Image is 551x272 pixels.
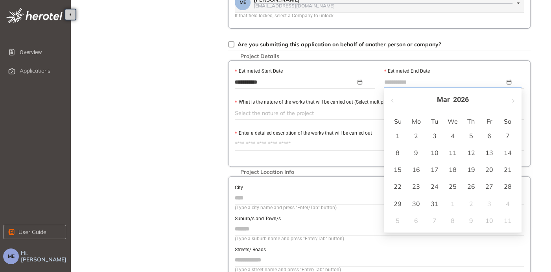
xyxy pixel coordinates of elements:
[407,161,426,178] td: 2026-03-16
[503,216,512,225] div: 11
[389,144,407,161] td: 2026-03-08
[503,165,512,174] div: 21
[235,99,415,106] label: What is the nature of the works that will be carried out (Select multiple if applicable)
[429,165,439,174] div: 17
[236,169,298,175] span: Project Location Info
[389,195,407,212] td: 2026-03-29
[503,199,512,208] div: 4
[236,53,283,60] span: Project Details
[425,212,444,229] td: 2026-04-07
[498,115,517,128] th: Sa
[254,3,512,8] div: [EMAIL_ADDRESS][DOMAIN_NAME]
[8,254,15,259] span: ME
[462,144,480,161] td: 2026-03-12
[235,130,372,137] label: Enter a detailed description of the works that will be carried out
[20,68,50,74] span: Applications
[393,182,402,191] div: 22
[235,215,281,223] label: Suburb/s and Town/s
[235,184,243,192] label: City
[429,199,439,208] div: 31
[462,161,480,178] td: 2026-03-19
[6,8,63,23] img: logo
[498,212,517,229] td: 2026-04-11
[444,178,462,195] td: 2026-03-25
[407,144,426,161] td: 2026-03-09
[411,148,421,157] div: 9
[407,128,426,144] td: 2026-03-02
[466,165,476,174] div: 19
[444,115,462,128] th: We
[389,178,407,195] td: 2026-03-22
[485,199,494,208] div: 3
[429,131,439,141] div: 3
[503,182,512,191] div: 28
[425,115,444,128] th: Tu
[425,178,444,195] td: 2026-03-24
[498,195,517,212] td: 2026-04-04
[235,12,524,20] div: If that field locked, select a Company to unlock
[389,161,407,178] td: 2026-03-15
[444,212,462,229] td: 2026-04-08
[425,128,444,144] td: 2026-03-03
[480,144,499,161] td: 2026-03-13
[393,131,402,141] div: 1
[429,216,439,225] div: 7
[384,78,505,86] input: Estimated End Date
[235,204,524,212] div: (Type a city name and press "Enter/Tab" button)
[480,195,499,212] td: 2026-04-03
[389,115,407,128] th: Su
[485,182,494,191] div: 27
[407,178,426,195] td: 2026-03-23
[462,128,480,144] td: 2026-03-05
[498,128,517,144] td: 2026-03-07
[411,182,421,191] div: 23
[3,248,19,264] button: ME
[498,178,517,195] td: 2026-03-28
[429,148,439,157] div: 10
[393,165,402,174] div: 15
[448,165,457,174] div: 18
[462,195,480,212] td: 2026-04-02
[448,148,457,157] div: 11
[20,44,64,60] span: Overview
[411,131,421,141] div: 2
[389,212,407,229] td: 2026-04-05
[411,199,421,208] div: 30
[384,68,430,75] label: Estimated End Date
[21,250,68,263] span: Hi, [PERSON_NAME]
[389,128,407,144] td: 2026-03-01
[238,41,441,48] span: Are you submitting this application on behalf of another person or company?
[466,182,476,191] div: 26
[444,144,462,161] td: 2026-03-11
[235,254,524,266] input: Streets/ Roads
[235,68,282,75] label: Estimated Start Date
[393,148,402,157] div: 8
[411,165,421,174] div: 16
[3,225,66,239] button: User Guide
[462,212,480,229] td: 2026-04-09
[480,178,499,195] td: 2026-03-27
[235,192,524,204] input: City
[444,128,462,144] td: 2026-03-04
[503,148,512,157] div: 14
[235,138,524,150] textarea: Enter a detailed description of the works that will be carried out
[485,216,494,225] div: 10
[425,161,444,178] td: 2026-03-17
[425,144,444,161] td: 2026-03-10
[407,115,426,128] th: Mo
[462,115,480,128] th: Th
[235,246,266,254] label: Streets/ Roads
[466,131,476,141] div: 5
[480,161,499,178] td: 2026-03-20
[235,78,356,86] input: Estimated Start Date
[480,128,499,144] td: 2026-03-06
[498,161,517,178] td: 2026-03-21
[466,216,476,225] div: 9
[411,216,421,225] div: 6
[503,131,512,141] div: 7
[448,131,457,141] div: 4
[235,235,524,243] div: (Type a suburb name and press "Enter/Tab" button)
[18,228,46,236] span: User Guide
[448,216,457,225] div: 8
[466,199,476,208] div: 2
